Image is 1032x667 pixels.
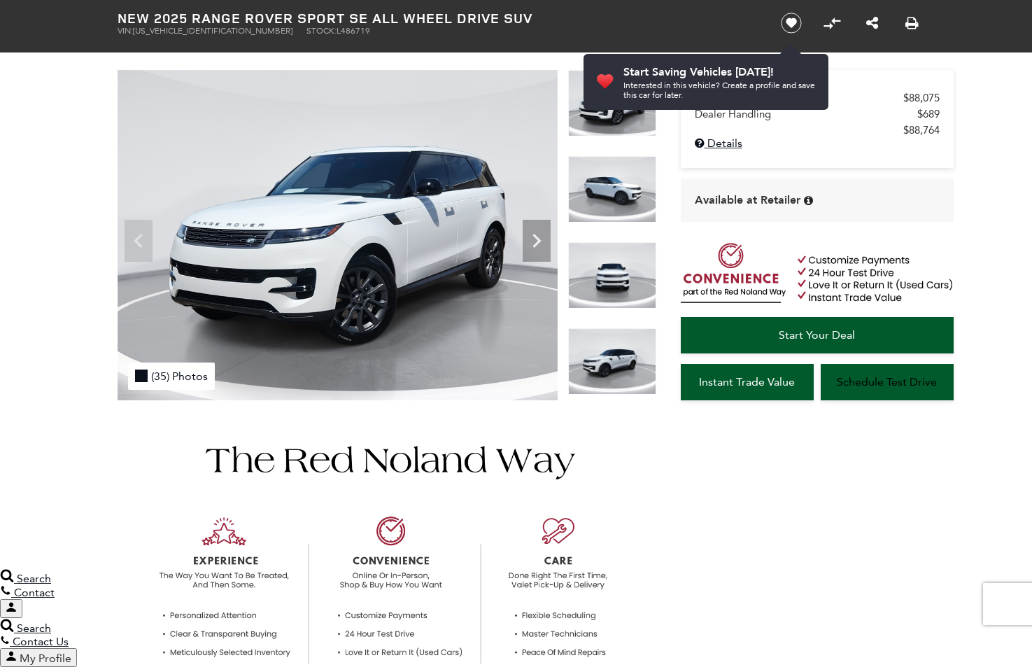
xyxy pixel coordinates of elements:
[568,156,656,223] img: New 2025 Fuji White LAND ROVER SE image 2
[695,124,940,136] a: $88,764
[804,195,813,206] div: Vehicle is in stock and ready for immediate delivery. Due to demand, availability is subject to c...
[337,26,370,36] span: L486719
[903,124,940,136] span: $88,764
[568,242,656,309] img: New 2025 Fuji White LAND ROVER SE image 3
[523,220,551,262] div: Next
[681,364,814,400] a: Instant Trade Value
[17,622,51,635] span: Search
[695,108,917,120] span: Dealer Handling
[695,108,940,120] a: Dealer Handling $689
[118,10,758,26] h1: 2025 Range Rover Sport SE All Wheel Drive SUV
[14,586,55,599] span: Contact
[118,26,133,36] span: VIN:
[118,8,150,27] strong: New
[695,92,903,104] span: MSRP
[779,328,855,342] span: Start Your Deal
[306,26,337,36] span: Stock:
[866,15,878,31] a: Share this New 2025 Range Rover Sport SE All Wheel Drive SUV
[903,92,940,104] span: $88,075
[695,92,940,104] a: MSRP $88,075
[13,635,69,648] span: Contact Us
[917,108,940,120] span: $689
[133,26,292,36] span: [US_VEHICLE_IDENTIFICATION_NUMBER]
[20,652,71,665] span: My Profile
[568,328,656,395] img: New 2025 Fuji White LAND ROVER SE image 4
[118,70,558,400] img: New 2025 Fuji White LAND ROVER SE image 1
[821,364,954,400] a: Schedule Test Drive
[17,572,51,585] span: Search
[695,136,940,150] a: Details
[681,317,954,353] a: Start Your Deal
[821,13,842,34] button: Compare vehicle
[695,192,800,208] span: Available at Retailer
[128,363,215,390] div: (35) Photos
[837,375,937,388] span: Schedule Test Drive
[568,70,656,136] img: New 2025 Fuji White LAND ROVER SE image 1
[776,12,807,34] button: Save vehicle
[905,15,919,31] a: Print this New 2025 Range Rover Sport SE All Wheel Drive SUV
[699,375,795,388] span: Instant Trade Value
